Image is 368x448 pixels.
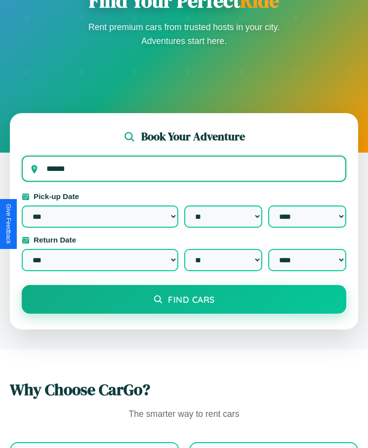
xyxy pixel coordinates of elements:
label: Return Date [22,236,346,244]
div: Give Feedback [5,204,12,244]
h2: Book Your Adventure [141,129,245,144]
p: The smarter way to rent cars [10,407,358,422]
h2: Why Choose CarGo? [10,379,358,401]
label: Pick-up Date [22,192,346,201]
p: Rent premium cars from trusted hosts in your city. Adventures start here. [85,20,283,48]
button: Find Cars [22,285,346,314]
